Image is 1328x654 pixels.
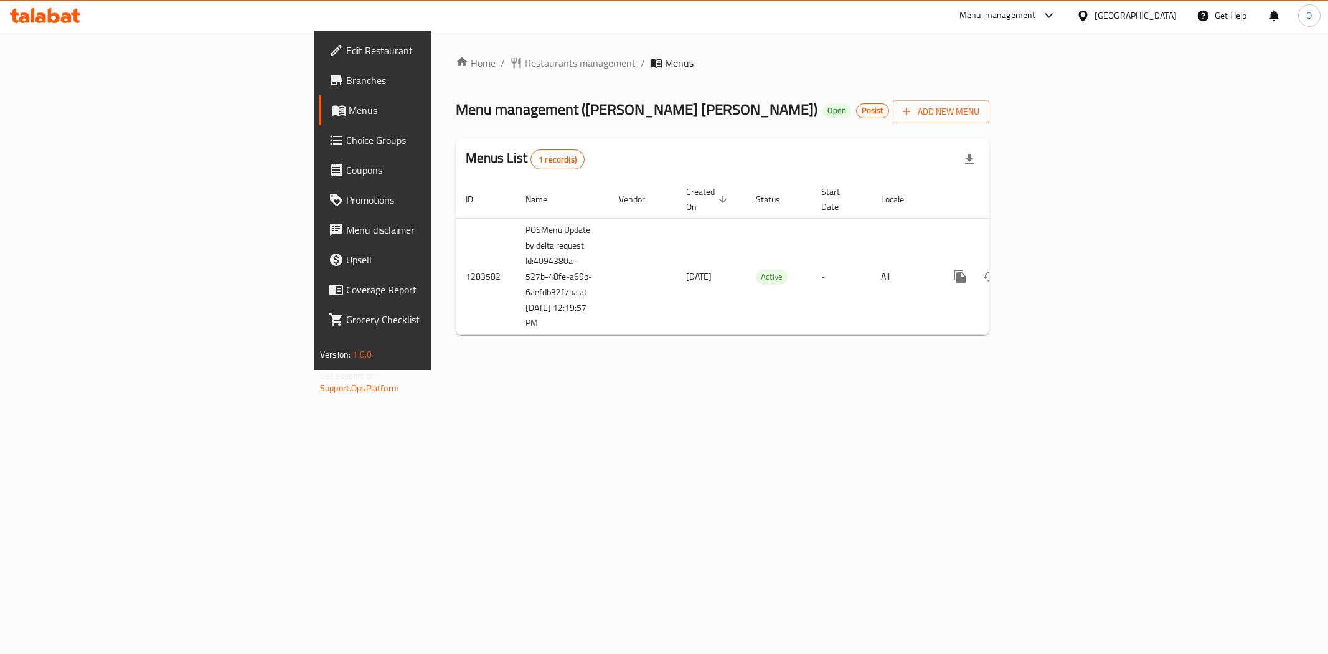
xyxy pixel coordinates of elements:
a: Grocery Checklist [319,305,535,334]
td: POSMenu Update by delta request Id:4094380a-527b-48fe-a69b-6aefdb32f7ba at [DATE] 12:19:57 PM [516,218,609,335]
div: Export file [954,145,984,174]
div: [GEOGRAPHIC_DATA] [1095,9,1177,22]
a: Upsell [319,245,535,275]
span: Status [756,192,796,207]
span: ID [466,192,489,207]
span: Posist [857,105,888,116]
a: Promotions [319,185,535,215]
nav: breadcrumb [456,55,989,70]
div: Menu-management [959,8,1036,23]
span: Grocery Checklist [346,312,525,327]
button: more [945,262,975,291]
a: Menu disclaimer [319,215,535,245]
span: Menus [665,55,694,70]
table: enhanced table [456,181,1075,336]
a: Support.OpsPlatform [320,380,399,396]
a: Menus [319,95,535,125]
a: Coupons [319,155,535,185]
span: Menu management ( [PERSON_NAME] [PERSON_NAME] ) [456,95,817,123]
span: Coverage Report [346,282,525,297]
th: Actions [935,181,1075,219]
span: Upsell [346,252,525,267]
span: 1 record(s) [531,154,584,166]
span: Add New Menu [903,104,979,120]
a: Edit Restaurant [319,36,535,65]
td: - [811,218,871,335]
span: [DATE] [686,268,712,285]
span: Created On [686,184,731,214]
span: Branches [346,73,525,88]
span: Vendor [619,192,661,207]
div: Total records count [530,149,585,169]
span: Version: [320,346,351,363]
span: Promotions [346,192,525,207]
span: Coupons [346,163,525,178]
li: / [641,55,645,70]
span: Choice Groups [346,133,525,148]
a: Restaurants management [510,55,636,70]
span: O [1306,9,1312,22]
span: Start Date [821,184,856,214]
span: Menu disclaimer [346,222,525,237]
td: All [871,218,935,335]
a: Coverage Report [319,275,535,305]
span: Active [756,270,788,284]
h2: Menus List [466,149,585,169]
span: Open [822,105,851,116]
div: Open [822,103,851,118]
span: Edit Restaurant [346,43,525,58]
button: Add New Menu [893,100,989,123]
a: Branches [319,65,535,95]
span: Locale [881,192,920,207]
span: 1.0.0 [352,346,372,363]
span: Restaurants management [525,55,636,70]
span: Get support on: [320,367,377,384]
span: Menus [349,103,525,118]
span: Name [525,192,563,207]
div: Active [756,270,788,285]
a: Choice Groups [319,125,535,155]
button: Change Status [975,262,1005,291]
